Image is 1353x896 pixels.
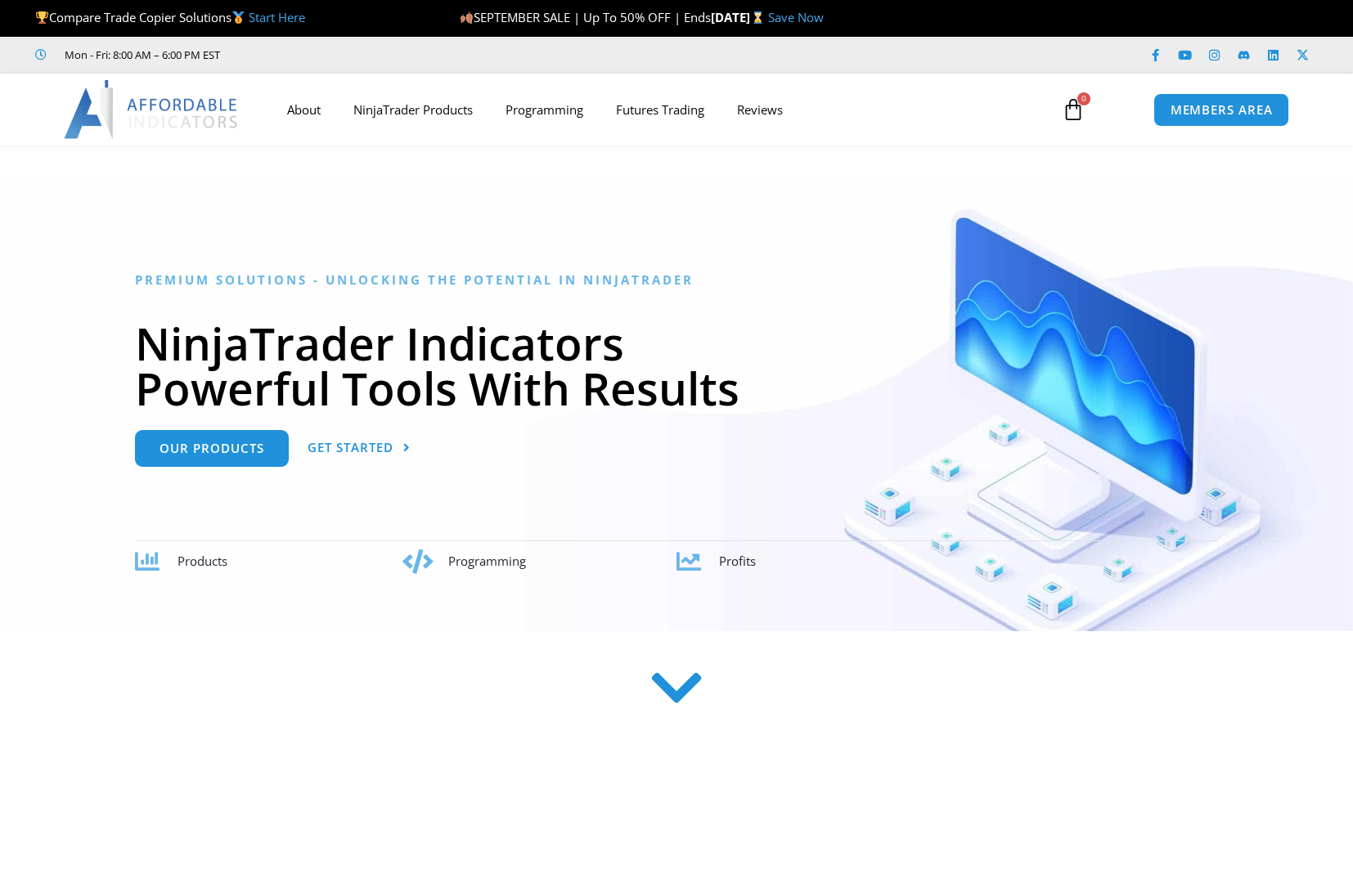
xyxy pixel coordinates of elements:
nav: Menu [271,91,1043,128]
span: Our Products [160,442,264,455]
a: About [271,91,337,128]
span: Mon - Fri: 8:00 AM – 6:00 PM EST [61,45,220,65]
span: Get Started [308,441,393,454]
img: LogoAI | Affordable Indicators – NinjaTrader [64,80,240,139]
a: Start Here [249,9,305,25]
a: NinjaTrader Products [337,91,489,128]
a: MEMBERS AREA [1153,93,1290,127]
a: Get Started [308,430,411,467]
img: ⌛ [752,11,764,24]
strong: [DATE] [711,9,767,25]
img: 🥇 [232,11,245,24]
a: Reviews [721,91,799,128]
span: Programming [448,553,526,569]
h1: NinjaTrader Indicators Powerful Tools With Results [135,320,1219,410]
h6: Premium Solutions - Unlocking the Potential in NinjaTrader [135,272,1219,288]
a: Save Now [768,9,824,25]
img: 🍂 [461,11,473,24]
a: Futures Trading [600,91,721,128]
a: 0 [1037,86,1109,133]
a: Our Products [135,430,289,467]
span: 0 [1077,92,1090,105]
span: Products [178,553,227,569]
a: Programming [489,91,600,128]
span: Profits [719,553,756,569]
span: SEPTEMBER SALE | Up To 50% OFF | Ends [460,9,711,25]
iframe: Customer reviews powered by Trustpilot [243,47,488,63]
span: Compare Trade Copier Solutions [35,9,305,25]
span: MEMBERS AREA [1171,104,1273,116]
img: 🏆 [36,11,48,24]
